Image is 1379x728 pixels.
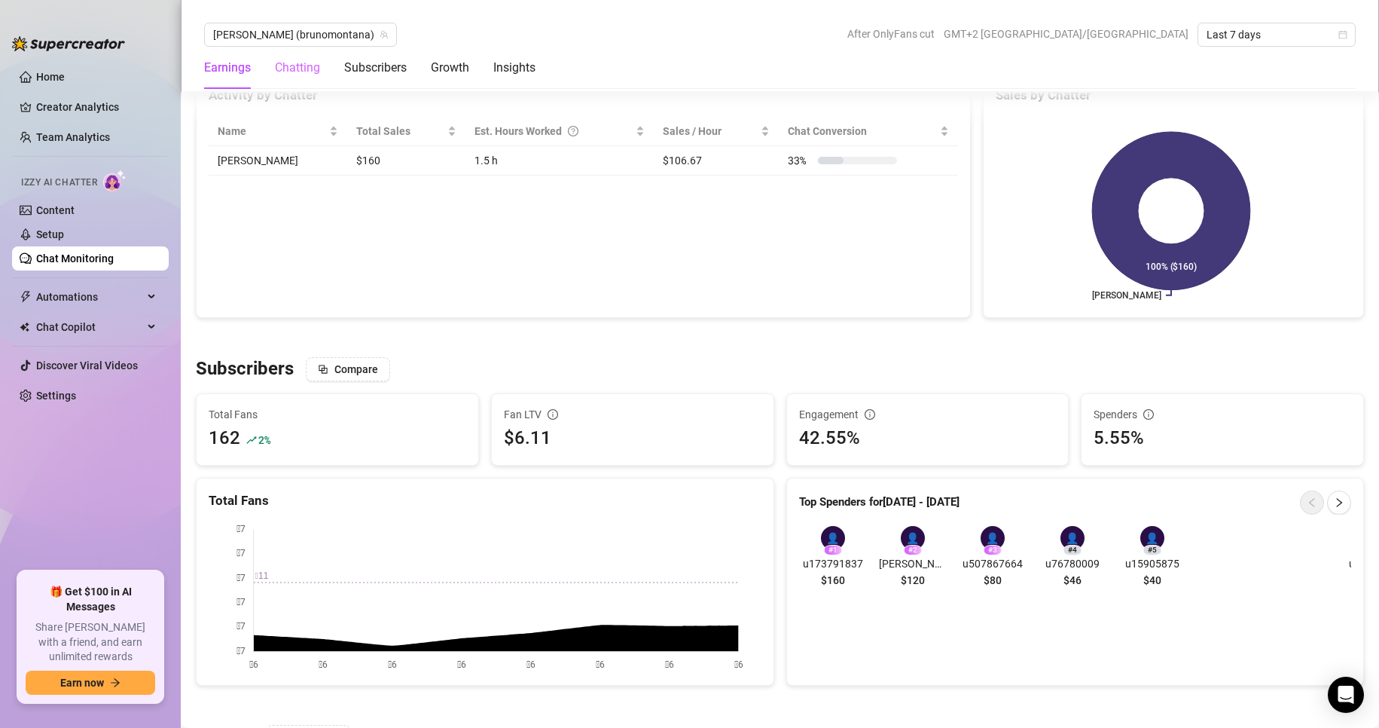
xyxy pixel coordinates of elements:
[788,152,812,169] span: 33 %
[865,409,875,420] span: info-circle
[36,315,143,339] span: Chat Copilot
[347,146,465,176] td: $160
[1039,555,1106,572] span: u76780009
[799,424,1057,453] div: 42.55%
[26,620,155,665] span: Share [PERSON_NAME] with a friend, and earn unlimited rewards
[879,555,947,572] span: [PERSON_NAME]
[26,671,155,695] button: Earn nowarrow-right
[344,59,407,77] div: Subscribers
[1143,409,1154,420] span: info-circle
[568,123,578,139] span: question-circle
[318,364,328,375] span: block
[799,406,1057,423] div: Engagement
[246,435,257,445] span: rise
[36,390,76,402] a: Settings
[213,23,388,46] span: Bruno (brunomontana)
[209,406,466,423] span: Total Fans
[275,59,320,77] div: Chatting
[788,123,936,139] span: Chat Conversion
[356,123,444,139] span: Total Sales
[60,677,104,689] span: Earn now
[347,117,465,146] th: Total Sales
[901,572,925,589] span: $120
[1334,497,1344,508] span: right
[209,117,347,146] th: Name
[209,146,347,176] td: [PERSON_NAME]
[799,494,960,512] article: Top Spenders for [DATE] - [DATE]
[799,555,867,572] span: u173791837
[1328,677,1364,713] div: Open Intercom Messenger
[218,123,326,139] span: Name
[110,678,121,688] span: arrow-right
[1094,406,1351,423] div: Spenders
[959,555,1027,572] span: u507867664
[209,424,240,453] div: 162
[1143,572,1161,589] span: $40
[779,117,957,146] th: Chat Conversion
[20,322,29,332] img: Chat Copilot
[26,585,155,614] span: 🎁 Get $100 in AI Messages
[21,176,97,190] span: Izzy AI Chatter
[258,433,270,447] span: 2 %
[493,59,535,77] div: Insights
[36,252,114,265] a: Chat Monitoring
[663,123,758,139] span: Sales / Hour
[306,357,390,381] button: Compare
[1063,572,1082,589] span: $46
[36,285,143,309] span: Automations
[548,409,558,420] span: info-circle
[12,36,125,51] img: logo-BBDzfeDw.svg
[204,59,251,77] div: Earnings
[1140,526,1164,550] div: 👤
[209,491,761,511] div: Total Fans
[1143,545,1161,555] div: # 5
[944,23,1188,45] span: GMT+2 [GEOGRAPHIC_DATA]/[GEOGRAPHIC_DATA]
[1094,424,1351,453] div: 5.55%
[36,228,64,240] a: Setup
[981,526,1005,550] div: 👤
[380,30,389,39] span: team
[1338,30,1347,39] span: calendar
[1118,555,1186,572] span: u15905875
[36,204,75,216] a: Content
[504,406,761,423] div: Fan LTV
[334,363,378,375] span: Compare
[36,71,65,83] a: Home
[504,424,761,453] div: $6.11
[654,117,779,146] th: Sales / Hour
[209,85,958,106] div: Activity by Chatter
[1063,545,1082,555] div: # 4
[996,85,1351,106] div: Sales by Chatter
[821,572,845,589] span: $160
[36,95,157,119] a: Creator Analytics
[465,146,654,176] td: 1.5 h
[847,23,935,45] span: After OnlyFans cut
[904,545,922,555] div: # 2
[901,526,925,550] div: 👤
[1060,526,1085,550] div: 👤
[1207,23,1347,46] span: Last 7 days
[103,170,127,191] img: AI Chatter
[36,359,138,372] a: Discover Viral Videos
[36,131,110,143] a: Team Analytics
[20,291,32,303] span: thunderbolt
[821,526,845,550] div: 👤
[1092,290,1161,301] text: [PERSON_NAME]
[474,123,633,139] div: Est. Hours Worked
[984,572,1002,589] span: $80
[431,59,469,77] div: Growth
[654,146,779,176] td: $106.67
[824,545,842,555] div: # 1
[984,545,1002,555] div: # 3
[196,357,294,381] h3: Subscribers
